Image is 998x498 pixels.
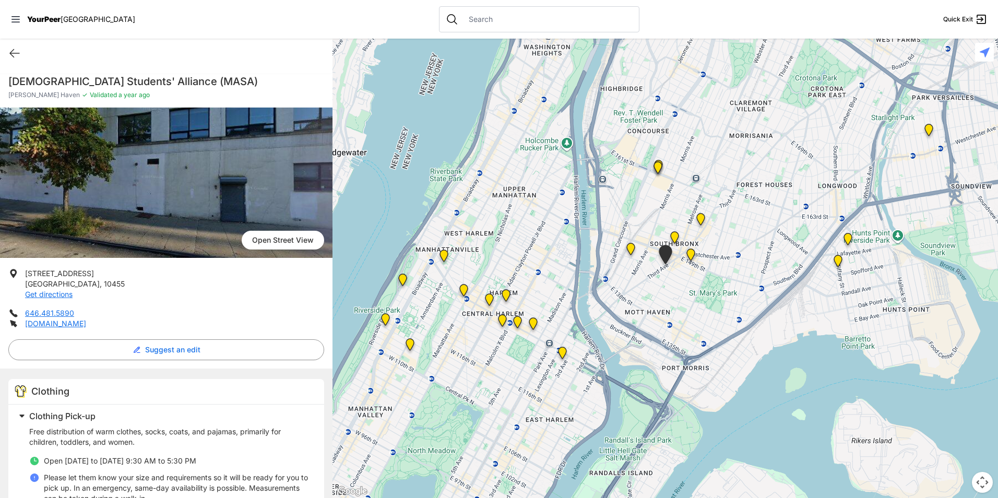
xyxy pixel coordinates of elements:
span: Clothing [31,386,69,397]
button: Map camera controls [972,472,993,493]
a: Get directions [25,290,73,299]
a: YourPeer[GEOGRAPHIC_DATA] [27,16,135,22]
a: Quick Exit [943,13,988,26]
span: , [100,279,102,288]
div: The PILLARS – Holistic Recovery Support [457,284,470,301]
span: [PERSON_NAME] Haven [8,91,80,99]
a: [DOMAIN_NAME] [25,319,86,328]
input: Search [462,14,633,25]
a: 646.481.5890 [25,309,74,317]
a: Open Street View [242,231,324,250]
div: Manhattan [511,316,524,333]
span: [GEOGRAPHIC_DATA] [25,279,100,288]
div: Bronx [652,160,665,176]
span: [GEOGRAPHIC_DATA] [61,15,135,23]
div: Ford Hall [379,313,392,330]
div: The Cathedral Church of St. John the Divine [403,338,417,355]
span: 10455 [104,279,125,288]
img: Google [335,484,370,498]
div: Uptown/Harlem DYCD Youth Drop-in Center [483,293,496,310]
div: Manhattan [396,274,409,290]
span: [STREET_ADDRESS] [25,269,94,278]
span: ✓ [82,91,88,99]
button: Suggest an edit [8,339,324,360]
span: Validated [90,91,117,99]
span: a year ago [117,91,150,99]
a: Open this area in Google Maps (opens a new window) [335,484,370,498]
p: Free distribution of warm clothes, socks, coats, and pajamas, primarily for children, toddlers, a... [29,426,312,447]
div: East Tremont Head Start [922,124,935,140]
div: The Bronx Pride Center [684,248,697,265]
div: Manhattan [500,289,513,306]
div: Living Room 24-Hour Drop-In Center [841,233,854,250]
span: YourPeer [27,15,61,23]
div: South Bronx NeON Works [651,161,664,178]
div: East Harlem [527,317,540,334]
span: Suggest an edit [145,345,200,355]
div: Harm Reduction Center [624,243,637,259]
span: Quick Exit [943,15,973,23]
div: Bronx Youth Center (BYC) [694,213,707,230]
h1: [DEMOGRAPHIC_DATA] Students' Alliance (MASA) [8,74,324,89]
span: Clothing Pick-up [29,411,96,421]
span: Open [DATE] to [DATE] 9:30 AM to 5:30 PM [44,456,196,465]
div: The Bronx [668,231,681,248]
div: Main Location [556,347,569,363]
